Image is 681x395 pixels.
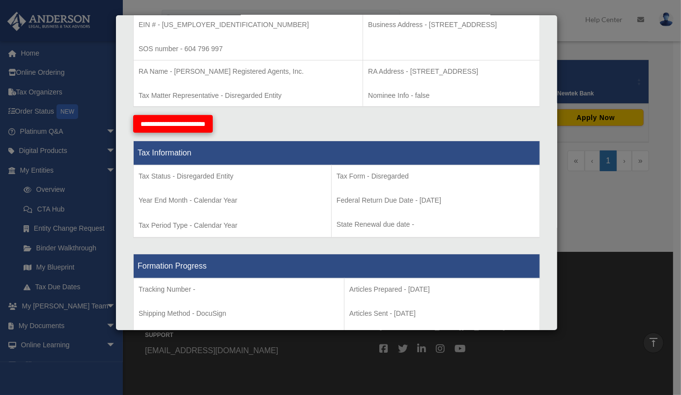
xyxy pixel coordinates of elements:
p: Federal Return Due Date - [DATE] [337,194,535,207]
p: Articles Sent - [DATE] [349,307,535,320]
p: Shipping Method - DocuSign [139,307,339,320]
p: RA Name - [PERSON_NAME] Registered Agents, Inc. [139,65,358,78]
p: Tax Matter Representative - Disregarded Entity [139,90,358,102]
p: State Renewal due date - [337,218,535,231]
p: Tax Status - Disregarded Entity [139,170,326,182]
th: Formation Progress [134,254,540,278]
th: Tax Information [134,141,540,165]
p: Tracking Number - [139,283,339,296]
p: SOS number - 604 796 997 [139,43,358,55]
td: Tax Period Type - Calendar Year [134,165,332,238]
p: Business Address - [STREET_ADDRESS] [368,19,535,31]
p: Year End Month - Calendar Year [139,194,326,207]
p: EIN # - [US_EMPLOYER_IDENTIFICATION_NUMBER] [139,19,358,31]
p: Tax Form - Disregarded [337,170,535,182]
p: Articles Prepared - [DATE] [349,283,535,296]
p: Nominee Info - false [368,90,535,102]
p: RA Address - [STREET_ADDRESS] [368,65,535,78]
